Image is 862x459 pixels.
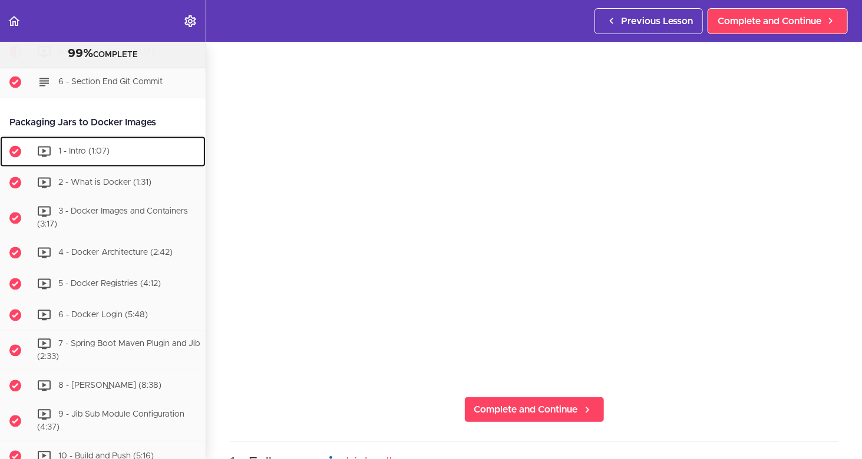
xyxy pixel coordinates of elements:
span: 3 - Docker Images and Containers (3:17) [37,207,188,229]
span: 9 - Jib Sub Module Configuration (4:37) [37,410,184,432]
span: 99% [68,48,93,59]
span: 8 - [PERSON_NAME] (8:38) [58,381,161,390]
span: 7 - Spring Boot Maven Plugin and Jib (2:33) [37,340,200,362]
span: 6 - Section End Git Commit [58,78,163,86]
span: 5 - Docker Registries (4:12) [58,280,161,288]
svg: Settings Menu [183,14,197,28]
span: 2 - What is Docker (1:31) [58,178,151,187]
div: COMPLETE [15,46,191,62]
a: Previous Lesson [595,8,703,34]
span: Complete and Continue [718,14,821,28]
a: Complete and Continue [464,397,605,423]
span: Previous Lesson [621,14,693,28]
span: 4 - Docker Architecture (2:42) [58,249,173,257]
svg: Back to course curriculum [7,14,21,28]
span: Complete and Continue [474,403,578,417]
iframe: Video Player [230,36,838,378]
span: 6 - Docker Login (5:48) [58,311,148,320]
span: 1 - Intro (1:07) [58,147,110,155]
a: Complete and Continue [708,8,848,34]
